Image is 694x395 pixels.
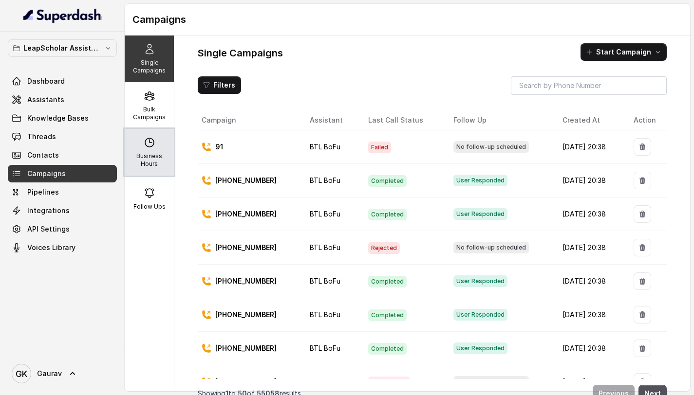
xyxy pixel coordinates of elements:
th: Campaign [198,110,302,130]
p: [PHONE_NUMBER] [215,377,277,387]
p: [PHONE_NUMBER] [215,176,277,185]
a: Dashboard [8,72,117,90]
a: Threads [8,128,117,145]
span: BTL BoFu [310,377,340,386]
th: Follow Up [446,110,555,130]
span: User Responded [453,175,507,186]
p: [PHONE_NUMBER] [215,276,277,286]
th: Assistant [302,110,360,130]
td: [DATE] 20:38 [555,231,625,265]
th: Last Call Status [360,110,445,130]
span: Completed [368,276,407,287]
span: User Responded [453,275,507,287]
span: Failed [368,142,391,153]
input: Search by Phone Number [511,76,667,95]
a: API Settings [8,220,117,238]
a: Voices Library [8,239,117,256]
span: BTL BoFu [310,344,340,352]
img: light.svg [23,8,102,23]
a: Gaurav [8,360,117,387]
button: LeapScholar Assistant [8,39,117,57]
p: Business Hours [129,152,170,168]
p: Single Campaigns [129,59,170,74]
text: GK [16,369,27,379]
span: Integrations [27,206,70,215]
span: BTL BoFu [310,210,340,218]
p: Follow Ups [133,203,166,211]
span: No follow-up scheduled [453,376,529,388]
td: [DATE] 20:38 [555,130,625,164]
span: Gaurav [37,369,62,378]
a: Assistants [8,91,117,108]
span: BTL BoFu [310,310,340,319]
span: Completed [368,175,407,187]
h1: Single Campaigns [198,45,283,61]
span: User Responded [453,309,507,321]
h1: Campaigns [132,12,682,27]
td: [DATE] 20:38 [555,164,625,197]
td: [DATE] 20:38 [555,197,625,231]
span: Unanswered [368,377,410,388]
p: [PHONE_NUMBER] [215,243,277,252]
span: No follow-up scheduled [453,242,529,253]
span: BTL BoFu [310,176,340,184]
button: Filters [198,76,241,94]
button: Start Campaign [581,43,667,61]
p: [PHONE_NUMBER] [215,310,277,320]
span: Threads [27,132,56,142]
span: Campaigns [27,169,66,179]
span: BTL BoFu [310,143,340,151]
td: [DATE] 20:38 [555,332,625,365]
a: Campaigns [8,165,117,182]
p: [PHONE_NUMBER] [215,343,277,353]
th: Action [626,110,667,130]
span: Voices Library [27,243,75,252]
span: Rejected [368,242,400,254]
span: User Responded [453,208,507,220]
span: API Settings [27,224,70,234]
p: LeapScholar Assistant [23,42,101,54]
p: 91 [215,142,223,152]
span: Assistants [27,95,64,105]
span: Completed [368,343,407,355]
span: Dashboard [27,76,65,86]
p: Bulk Campaigns [129,106,170,121]
a: Pipelines [8,183,117,201]
span: User Responded [453,342,507,354]
span: Pipelines [27,187,59,197]
span: BTL BoFu [310,277,340,285]
a: Knowledge Bases [8,109,117,127]
td: [DATE] 20:38 [555,265,625,298]
p: [PHONE_NUMBER] [215,209,277,219]
span: Contacts [27,150,59,160]
span: BTL BoFu [310,243,340,251]
th: Created At [555,110,625,130]
a: Contacts [8,146,117,164]
span: Knowledge Bases [27,113,89,123]
span: No follow-up scheduled [453,141,529,153]
a: Integrations [8,202,117,219]
span: Completed [368,209,407,220]
span: Completed [368,309,407,321]
td: [DATE] 20:38 [555,298,625,332]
